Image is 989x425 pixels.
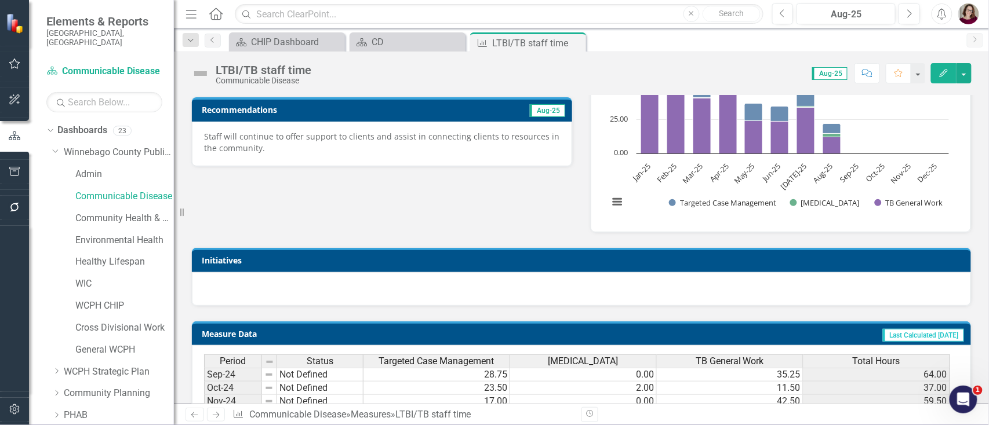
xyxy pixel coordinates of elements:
img: 8DAGhfEEPCf229AAAAAElFTkSuQmCC [264,397,274,406]
path: Jul-25, 34. TB General Work. [797,108,815,154]
svg: Interactive chart [603,46,955,220]
text: 25.00 [610,113,628,124]
a: Measures [351,409,391,420]
td: 59.50 [803,395,950,408]
path: Jun-25, 23.75. TB General Work. [771,122,789,154]
span: [MEDICAL_DATA] [548,356,619,367]
span: 1 [973,386,983,395]
span: Last Calculated [DATE] [883,329,964,342]
a: Admin [75,168,174,181]
td: Not Defined [277,395,363,408]
span: Targeted Case Management [379,356,494,367]
a: Cross Divisional Work [75,321,174,335]
td: Not Defined [277,368,363,382]
button: Show TB General Work [875,197,944,207]
a: Winnebago County Public Health [64,146,174,159]
path: Feb-25, 61.25. TB General Work. [667,71,685,154]
text: [DATE]-25 [779,161,809,192]
a: Communicable Disease [249,409,346,420]
path: Apr-25, 50.75. TB General Work. [719,85,737,154]
div: Aug-25 [801,8,892,21]
td: Not Defined [277,382,363,395]
button: View chart menu, Chart [609,194,626,210]
td: Nov-24 [204,395,262,408]
a: CD [352,35,463,49]
input: Search Below... [46,92,162,112]
path: Mar-25, 5.25. Targeted Case Management. [693,90,711,98]
td: Oct-24 [204,382,262,395]
div: Communicable Disease [216,76,311,85]
a: Community Planning [64,387,174,400]
div: CHIP Dashboard [251,35,342,49]
div: CD [372,35,463,49]
img: 8DAGhfEEPCf229AAAAAElFTkSuQmCC [264,370,274,379]
span: Status [307,356,333,367]
button: Search [703,6,761,22]
td: 64.00 [803,368,950,382]
small: [GEOGRAPHIC_DATA], [GEOGRAPHIC_DATA] [46,28,162,47]
path: May-25, 24.25. TB General Work. [745,121,763,154]
a: WIC [75,277,174,291]
button: Show Targeted Case Management [669,197,777,207]
text: 0.00 [614,147,628,157]
a: Community Health & Prevention [75,212,174,225]
path: Mar-25, 41. TB General Work. [693,98,711,154]
td: 2.00 [510,382,657,395]
h3: Measure Data [202,329,508,338]
img: ClearPoint Strategy [6,13,27,34]
td: 42.50 [657,395,803,408]
div: 23 [113,126,132,135]
div: LTBI/TB staff time [216,64,311,76]
div: LTBI/TB staff time [395,409,471,420]
td: 28.75 [363,368,510,382]
path: May-25, 13. Targeted Case Management. [745,104,763,121]
text: Oct-25 [864,161,887,184]
img: Not Defined [191,64,210,83]
path: Aug-25, 2.75. Patient Education. [823,134,841,137]
td: 17.00 [363,395,510,408]
a: PHAB [64,409,174,422]
text: Feb-25 [655,161,679,185]
text: Jan-25 [630,161,653,184]
path: Aug-25, 12.25. TB General Work. [823,137,841,154]
path: Jul-25, 1. Patient Education. [797,107,815,108]
text: Jun-25 [759,161,783,184]
path: Mar-25, 0.5. Patient Education. [693,98,711,98]
span: TB General Work [696,356,764,367]
td: 23.50 [363,382,510,395]
td: 37.00 [803,382,950,395]
td: 11.50 [657,382,803,395]
text: Nov-25 [889,161,913,185]
a: Environmental Health [75,234,174,247]
text: Sep-25 [837,161,861,185]
div: » » [232,408,573,422]
span: Aug-25 [530,104,565,117]
div: Chart. Highcharts interactive chart. [603,46,959,220]
p: Staff will continue to offer support to clients and assist in connecting clients to resources in ... [204,131,560,154]
a: General WCPH [75,343,174,357]
td: Sep-24 [204,368,262,382]
h3: Initiatives [202,256,965,265]
img: 8DAGhfEEPCf229AAAAAElFTkSuQmCC [265,357,274,367]
td: 0.00 [510,395,657,408]
text: Mar-25 [681,161,705,185]
text: Aug-25 [811,161,835,185]
path: Jun-25, 11.25. Targeted Case Management. [771,107,789,122]
div: LTBI/TB staff time [492,36,583,50]
span: Aug-25 [812,67,848,80]
h3: Recommendations [202,105,448,114]
img: Sarahjean Schluechtermann [958,3,979,24]
a: Healthy Lifespan [75,255,174,269]
span: Search [719,9,744,18]
text: May-25 [732,161,757,186]
img: 8DAGhfEEPCf229AAAAAElFTkSuQmCC [264,383,274,393]
span: Total Hours [853,356,900,367]
a: Communicable Disease [75,190,174,203]
input: Search ClearPoint... [235,4,763,24]
a: WCPH Strategic Plan [64,365,174,379]
text: Dec-25 [915,161,939,185]
text: Apr-25 [708,161,731,184]
td: 35.25 [657,368,803,382]
a: Communicable Disease [46,65,162,78]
